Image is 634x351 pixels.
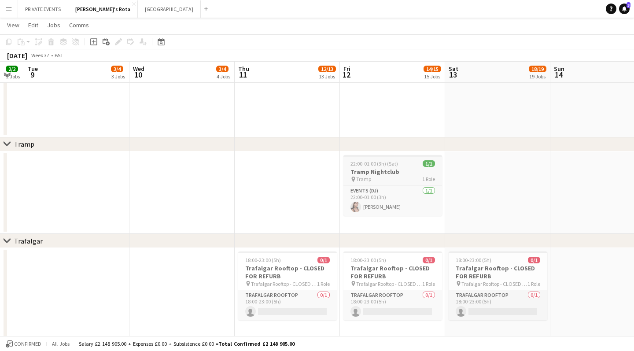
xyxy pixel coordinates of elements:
span: Sat [449,65,458,73]
span: 22:00-01:00 (3h) (Sat) [350,160,398,167]
div: 13 Jobs [319,73,335,80]
span: Edit [28,21,38,29]
div: 15 Jobs [424,73,441,80]
span: Week 37 [29,52,51,59]
span: Trafalgar Rooftop - CLOSED FOR REFURB [251,281,317,287]
span: 2/2 [6,66,18,72]
a: Comms [66,19,92,31]
span: 13 [447,70,458,80]
button: [PERSON_NAME]'s Rota [68,0,138,18]
span: 0/1 [423,257,435,263]
span: Comms [69,21,89,29]
h3: Trafalgar Rooftop - CLOSED FOR REFURB [449,264,547,280]
h3: Trafalgar Rooftop - CLOSED FOR REFURB [238,264,337,280]
a: 3 [619,4,630,14]
h3: Trafalgar Rooftop - CLOSED FOR REFURB [343,264,442,280]
span: 18:00-23:00 (5h) [456,257,491,263]
span: 1 Role [527,281,540,287]
span: 9 [26,70,38,80]
span: Jobs [47,21,60,29]
a: View [4,19,23,31]
div: Tramp [14,140,34,148]
div: 3 Jobs [111,73,125,80]
span: 0/1 [528,257,540,263]
span: 12/13 [318,66,336,72]
a: Jobs [44,19,64,31]
div: 19 Jobs [529,73,546,80]
button: PRIVATE EVENTS [18,0,68,18]
span: 3 [627,2,630,8]
span: 12 [342,70,350,80]
span: All jobs [50,340,71,347]
span: Total Confirmed £2 148 905.00 [218,340,295,347]
div: 2 Jobs [6,73,20,80]
span: 14/15 [424,66,441,72]
span: Tramp [356,176,371,182]
button: [GEOGRAPHIC_DATA] [138,0,201,18]
span: View [7,21,19,29]
span: 1 Role [422,176,435,182]
span: 1 Role [422,281,435,287]
span: 0/1 [317,257,330,263]
span: Fri [343,65,350,73]
div: 4 Jobs [217,73,230,80]
app-job-card: 22:00-01:00 (3h) (Sat)1/1Tramp Nightclub Tramp1 RoleEvents (DJ)1/122:00-01:00 (3h)[PERSON_NAME] [343,155,442,216]
span: 18/19 [529,66,546,72]
span: Tue [28,65,38,73]
span: 1 Role [317,281,330,287]
h3: Tramp Nightclub [343,168,442,176]
span: Trafalgar Rooftop - CLOSED FOR REFURB [461,281,527,287]
span: 10 [132,70,144,80]
span: 3/4 [216,66,229,72]
span: Trafalgar Rooftop - CLOSED FOR REFURB [356,281,422,287]
div: [DATE] [7,51,27,60]
span: 1/1 [423,160,435,167]
span: Thu [238,65,249,73]
button: Confirmed [4,339,43,349]
span: 14 [553,70,564,80]
span: Confirmed [14,341,41,347]
a: Edit [25,19,42,31]
span: 18:00-23:00 (5h) [245,257,281,263]
span: Wed [133,65,144,73]
app-job-card: 18:00-23:00 (5h)0/1Trafalgar Rooftop - CLOSED FOR REFURB Trafalgar Rooftop - CLOSED FOR REFURB1 R... [343,251,442,320]
app-card-role: Trafalgar Rooftop0/118:00-23:00 (5h) [449,290,547,320]
app-job-card: 18:00-23:00 (5h)0/1Trafalgar Rooftop - CLOSED FOR REFURB Trafalgar Rooftop - CLOSED FOR REFURB1 R... [238,251,337,320]
app-card-role: Trafalgar Rooftop0/118:00-23:00 (5h) [343,290,442,320]
div: Trafalgar [14,236,43,245]
div: Salary £2 148 905.00 + Expenses £0.00 + Subsistence £0.00 = [79,340,295,347]
app-card-role: Trafalgar Rooftop0/118:00-23:00 (5h) [238,290,337,320]
span: 3/4 [111,66,123,72]
div: BST [55,52,63,59]
span: 18:00-23:00 (5h) [350,257,386,263]
span: 11 [237,70,249,80]
app-card-role: Events (DJ)1/122:00-01:00 (3h)[PERSON_NAME] [343,186,442,216]
span: Sun [554,65,564,73]
app-job-card: 18:00-23:00 (5h)0/1Trafalgar Rooftop - CLOSED FOR REFURB Trafalgar Rooftop - CLOSED FOR REFURB1 R... [449,251,547,320]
